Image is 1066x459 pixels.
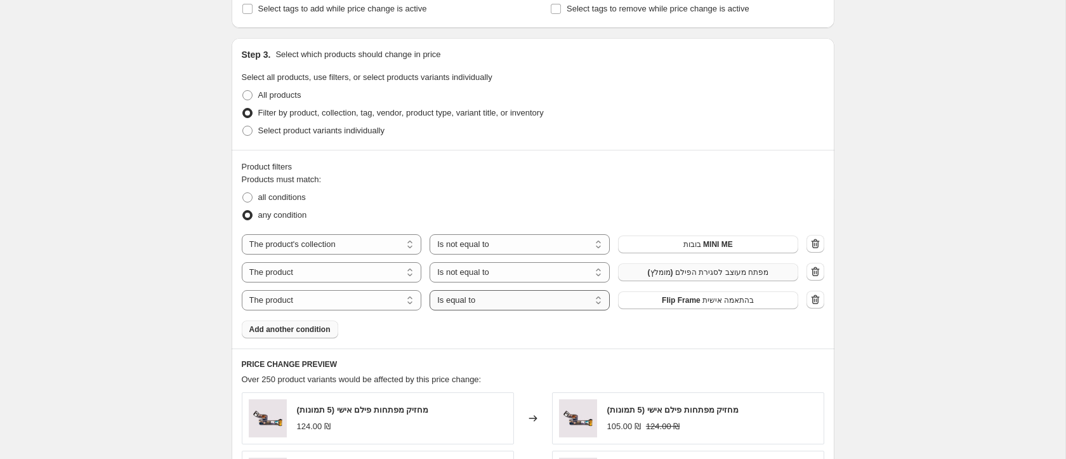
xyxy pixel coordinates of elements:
span: Select all products, use filters, or select products variants individually [242,72,492,82]
span: All products [258,90,301,100]
p: Select which products should change in price [275,48,440,61]
div: 124.00 ₪ [297,420,331,433]
span: Products must match: [242,175,322,184]
span: בובות MINI ME [683,239,733,249]
span: Over 250 product variants would be affected by this price change: [242,375,482,384]
span: מפתח מעוצב לסגירת הפילם (מומלץ) [648,267,768,277]
button: Add another condition [242,321,338,338]
span: any condition [258,210,307,220]
strike: 124.00 ₪ [646,420,680,433]
img: e8ab3866125704a4704e394f6aaf8270_80x.jpg [559,399,597,437]
span: Select product variants individually [258,126,385,135]
span: מחזיק מפתחות פילם אישי (5 תמונות) [607,405,739,415]
div: 105.00 ₪ [607,420,641,433]
span: Add another condition [249,324,331,335]
h2: Step 3. [242,48,271,61]
button: מפתח מעוצב לסגירת הפילם (מומלץ) [618,263,798,281]
img: e8ab3866125704a4704e394f6aaf8270_80x.jpg [249,399,287,437]
h6: PRICE CHANGE PREVIEW [242,359,824,369]
span: Filter by product, collection, tag, vendor, product type, variant title, or inventory [258,108,544,117]
span: all conditions [258,192,306,202]
span: Select tags to add while price change is active [258,4,427,13]
span: Select tags to remove while price change is active [567,4,749,13]
button: בובות MINI ME [618,236,798,253]
div: Product filters [242,161,824,173]
span: מחזיק מפתחות פילם אישי (5 תמונות) [297,405,429,415]
button: Flip Frame בהתאמה אישית [618,291,798,309]
span: Flip Frame בהתאמה אישית [662,295,754,305]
